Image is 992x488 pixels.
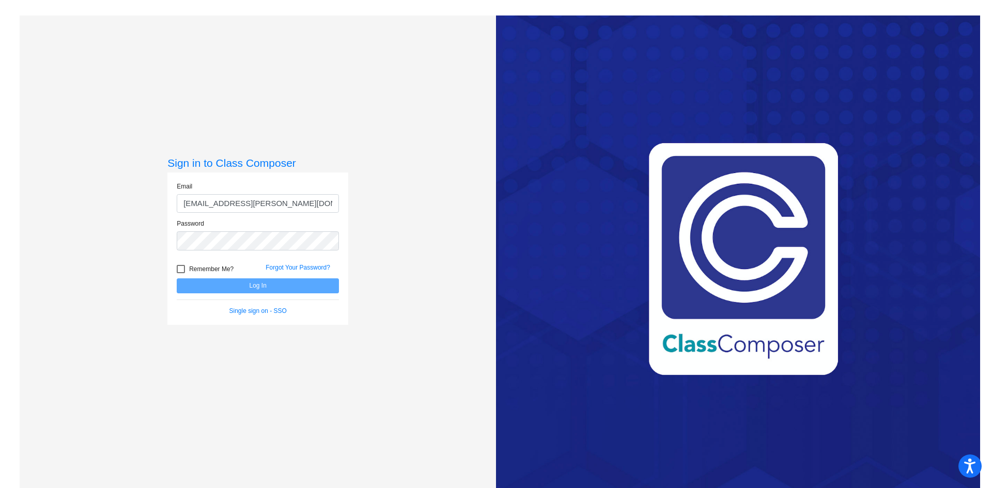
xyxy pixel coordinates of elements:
[177,219,204,228] label: Password
[266,264,330,271] a: Forgot Your Password?
[177,182,192,191] label: Email
[229,307,287,314] a: Single sign on - SSO
[177,278,339,293] button: Log In
[167,156,348,169] h3: Sign in to Class Composer
[189,263,234,275] span: Remember Me?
